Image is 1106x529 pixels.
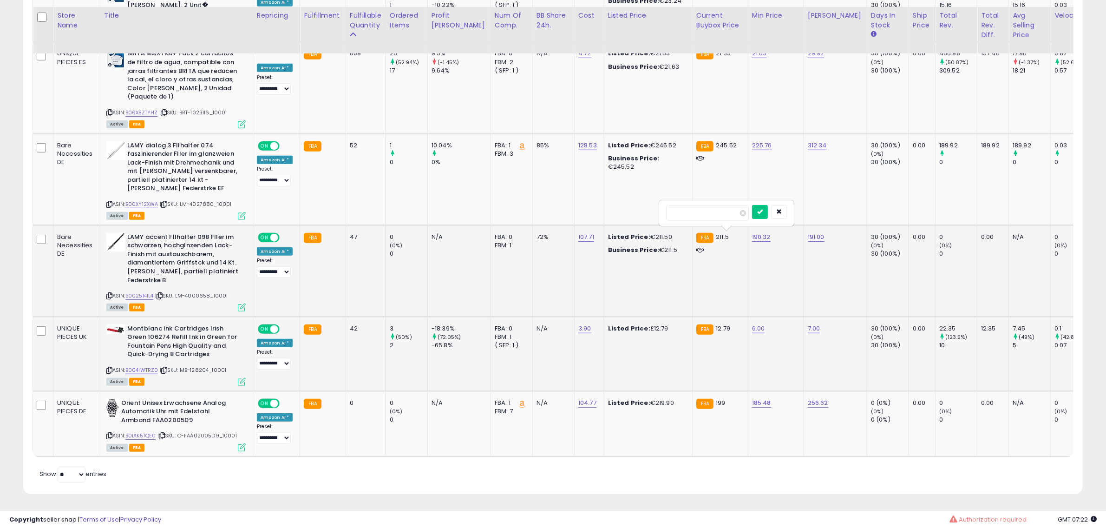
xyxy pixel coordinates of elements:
span: FBA [129,304,145,311]
small: (0%) [390,408,403,415]
b: Business Price: [608,154,659,163]
small: (0%) [871,242,884,249]
div: 0.07 [1054,341,1092,350]
div: 0 [390,250,427,258]
div: 85% [537,141,567,150]
div: FBM: 2 [495,58,525,66]
span: All listings currently available for purchase on Amazon [106,304,128,311]
div: Repricing [257,11,296,20]
div: Current Buybox Price [696,11,744,30]
div: Preset: [257,423,293,444]
div: 189.92 [981,141,1001,150]
div: 0 [390,158,427,166]
span: OFF [278,142,293,150]
a: Privacy Policy [120,515,161,524]
img: 51CBQWbR7IL._SL40_.jpg [106,399,119,417]
div: 30 (100%) [871,324,909,333]
a: 191.00 [808,232,825,242]
span: All listings currently available for purchase on Amazon [106,212,128,220]
div: 26 [390,49,427,58]
a: 128.53 [578,141,597,150]
div: 30 (100%) [871,233,909,241]
div: 0 [390,399,427,407]
div: [PERSON_NAME] [808,11,863,20]
img: 31Xuix591UL._SL40_.jpg [106,233,125,251]
div: UNIQUE PIECES UK [57,324,93,341]
span: FBA [129,212,145,220]
div: Ordered Items [390,11,424,30]
a: Terms of Use [79,515,119,524]
div: 189.92 [939,141,977,150]
div: -65.8% [432,341,491,350]
div: FBM: 7 [495,407,525,416]
div: ( SFP: 1 ) [495,1,525,9]
div: BB Share 24h. [537,11,570,30]
div: Preset: [257,166,293,187]
small: (42.86%) [1060,333,1084,341]
div: FBA: 1 [495,399,525,407]
div: 0 [939,233,977,241]
div: 72% [537,233,567,241]
div: Bare Necessities DE [57,141,93,167]
div: 10.04% [432,141,491,150]
div: ASIN: [106,233,246,311]
span: 199 [716,398,725,407]
div: 0.00 [913,141,928,150]
div: 17 [390,66,427,75]
div: Amazon AI * [257,156,293,164]
div: ASIN: [106,324,246,385]
a: 4.72 [578,49,591,58]
b: Montblanc Ink Cartridges Irish Green 106274 Refill Ink in Green for Fountain Pens High Quality an... [127,324,240,361]
div: 9.64% [432,66,491,75]
div: 0 [939,416,977,424]
div: Preset: [257,74,293,95]
div: 0.00 [981,233,1001,241]
div: 0.03 [1054,1,1092,9]
div: 0 [1054,416,1092,424]
a: B06XBZTYHZ [125,109,158,117]
small: FBA [696,324,713,335]
div: Amazon AI * [257,413,293,422]
div: 30 (100%) [871,250,909,258]
small: (0%) [1054,408,1067,415]
div: 0 [1013,158,1050,166]
div: ASIN: [106,49,246,127]
div: 0 [1054,233,1092,241]
b: BRITA MAXTRA+ Pack 2 cartuchos de filtro de agua, compatible con jarras filtrantes BRITA que redu... [127,49,240,103]
div: 0.1 [1054,324,1092,333]
div: 189.92 [1013,141,1050,150]
div: Fulfillment [304,11,341,20]
div: €219.90 [608,399,685,407]
div: -10.22% [432,1,491,9]
div: 0.00 [913,324,928,333]
div: 0 [1054,250,1092,258]
a: 190.32 [752,232,771,242]
b: Listed Price: [608,49,650,58]
div: UNIQUE PIECES DE [57,399,93,416]
div: FBA: 0 [495,324,525,333]
b: LAMY accent Fllhalter 098 Fller im schwarzen, hochglnzenden Lack-Finish mit austauschbarem, diama... [127,233,240,287]
a: 21.63 [752,49,767,58]
small: (0%) [871,333,884,341]
b: LAMY dialog 3 Fllhalter 074 faszinierender Fller im glanzweien Lack-Finish mit Drehmechanik und m... [127,141,240,195]
div: Amazon AI * [257,339,293,347]
b: Listed Price: [608,398,650,407]
a: B01AK5TQE0 [125,432,156,440]
small: (0%) [390,242,403,249]
div: Listed Price [608,11,688,20]
span: OFF [278,325,293,333]
span: ON [259,325,270,333]
div: seller snap | | [9,516,161,524]
div: Preset: [257,349,293,370]
div: 30 (100%) [871,1,909,9]
span: FBA [129,378,145,386]
div: 309.52 [939,66,977,75]
small: FBA [304,399,321,409]
div: 0 [390,233,427,241]
div: Total Rev. [939,11,973,30]
div: 17.96 [1013,49,1050,58]
div: FBA: 1 [495,141,525,150]
span: Show: entries [39,469,106,478]
div: €21.63 [608,63,685,71]
small: FBA [304,141,321,152]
